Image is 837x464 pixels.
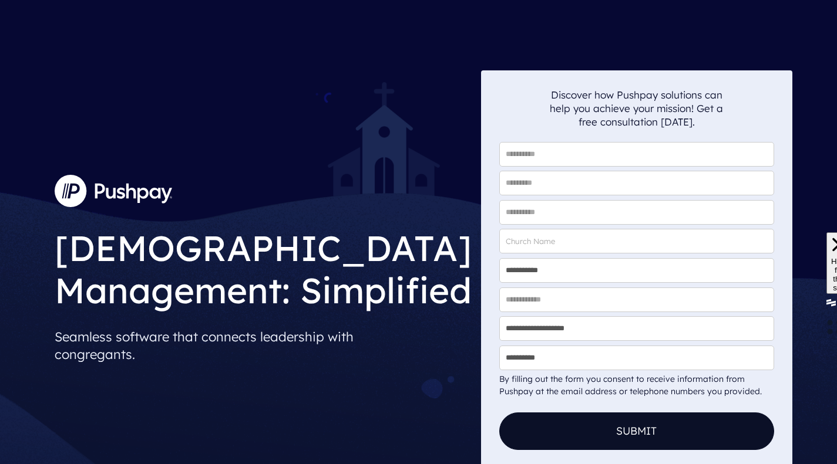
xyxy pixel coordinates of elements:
button: Submit [499,412,774,450]
p: Discover how Pushpay solutions can help you achieve your mission! Get a free consultation [DATE]. [550,88,724,128]
h1: [DEMOGRAPHIC_DATA] Management: Simplified [55,218,472,314]
p: Seamless software that connects leadership with congregants. [55,323,472,368]
input: Church Name [499,229,774,253]
div: By filling out the form you consent to receive information from Pushpay at the email address or t... [499,373,774,398]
